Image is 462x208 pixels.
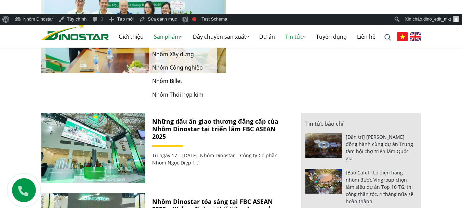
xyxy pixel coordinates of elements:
span: Tạo mới [117,14,134,25]
a: Nhôm Công nghiệp [149,61,217,74]
div: Cần cải thiện [192,17,196,21]
a: Sửa danh mục [136,14,180,25]
a: Nhôm Dinostar [12,14,56,25]
img: [Dân trí] Nhôm Ngọc Diệp đồng hành cùng dự án Trung tâm hội chợ triển lãm Quốc gia [305,133,343,158]
img: Những dấu ấn giao thương đẳng cấp của Nhôm Dinostar tại triển lãm FBC ASEAN 2025 [41,113,145,183]
a: Nhôm Xây dựng [149,48,217,61]
a: Dự án [254,26,280,48]
a: Test Schema [199,14,230,25]
a: Sản phẩm [149,26,188,48]
p: Tin tức báo chí [305,120,417,128]
a: Nhôm Billet [149,74,217,88]
img: English [410,32,421,41]
p: Từ ngày 17 – [DATE], Nhôm Dinostar – Công ty Cổ phần Nhôm Ngọc Diệp […] [152,152,284,166]
a: [Báo CafeF] Lộ diện hãng nhôm được Vingroup chọn làm siêu dự án Top 10 TG, thi công thần tốc, 4 t... [346,169,413,205]
a: Dây chuyền sản xuất [188,26,254,48]
a: Giới thiệu [114,26,149,48]
img: search [384,34,391,41]
a: Liên hệ [352,26,381,48]
a: Tùy chỉnh [56,14,89,25]
a: Tuyển dụng [311,26,352,48]
a: [Dân trí] [PERSON_NAME] đồng hành cùng dự án Trung tâm hội chợ triển lãm Quốc gia [346,134,413,162]
span: 0 [101,14,103,25]
a: Nhôm Thỏi hợp kim [149,88,217,101]
a: Những dấu ấn giao thương đẳng cấp của Nhôm Dinostar tại triển lãm FBC ASEAN 2025 [152,117,278,140]
img: [Báo CafeF] Lộ diện hãng nhôm được Vingroup chọn làm siêu dự án Top 10 TG, thi công thần tốc, 4 t... [305,169,343,194]
a: Xin chào, [402,14,462,25]
span: dino_edit_mkt [423,16,451,22]
img: Tiếng Việt [397,32,408,41]
a: Tin tức [280,26,311,48]
img: Nhôm Dinostar [41,23,109,40]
